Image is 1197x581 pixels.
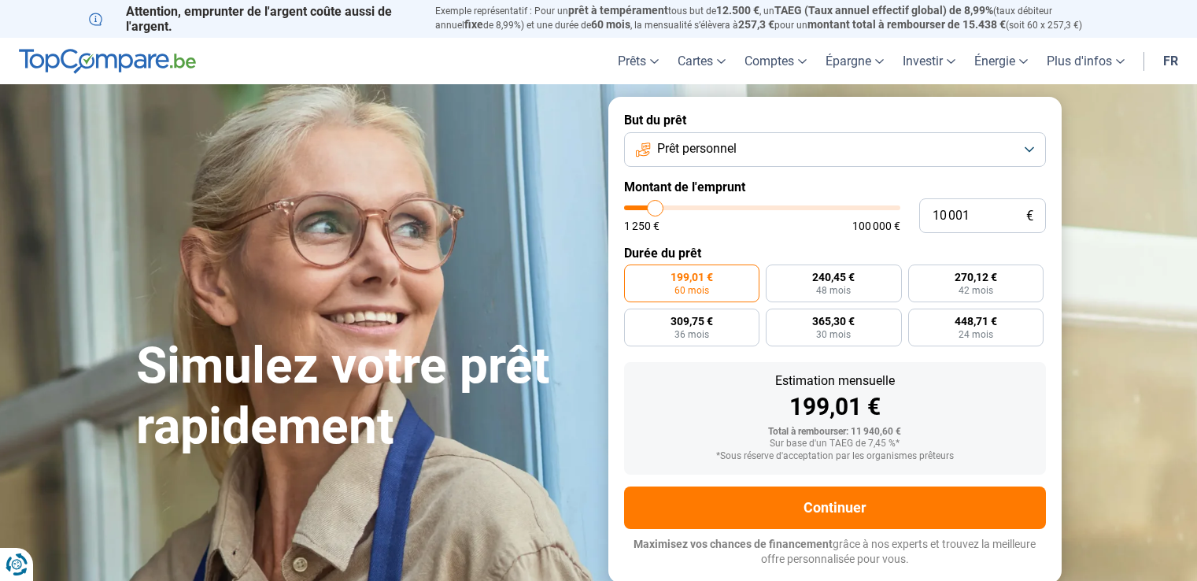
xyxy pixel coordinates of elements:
a: Prêts [608,38,668,84]
button: Prêt personnel [624,132,1046,167]
span: fixe [464,18,483,31]
a: Épargne [816,38,893,84]
span: 12.500 € [716,4,759,17]
div: Sur base d'un TAEG de 7,45 %* [637,439,1033,450]
span: 36 mois [674,330,709,339]
span: 199,01 € [671,272,713,283]
span: 365,30 € [812,316,855,327]
span: 309,75 € [671,316,713,327]
a: fr [1154,38,1188,84]
span: 24 mois [959,330,993,339]
div: Total à rembourser: 11 940,60 € [637,427,1033,438]
span: Maximisez vos chances de financement [634,538,833,550]
span: 257,3 € [738,18,774,31]
label: But du prêt [624,113,1046,128]
a: Investir [893,38,965,84]
h1: Simulez votre prêt rapidement [136,336,589,457]
a: Plus d'infos [1037,38,1134,84]
p: grâce à nos experts et trouvez la meilleure offre personnalisée pour vous. [624,537,1046,568]
button: Continuer [624,487,1046,529]
span: 270,12 € [955,272,997,283]
div: Estimation mensuelle [637,375,1033,387]
span: prêt à tempérament [568,4,668,17]
label: Durée du prêt [624,246,1046,261]
span: Prêt personnel [657,140,737,157]
a: Comptes [735,38,816,84]
img: TopCompare [19,49,196,74]
div: 199,01 € [637,395,1033,419]
label: Montant de l'emprunt [624,179,1046,194]
span: 60 mois [591,18,630,31]
p: Exemple représentatif : Pour un tous but de , un (taux débiteur annuel de 8,99%) et une durée de ... [435,4,1109,32]
span: montant total à rembourser de 15.438 € [807,18,1006,31]
span: TAEG (Taux annuel effectif global) de 8,99% [774,4,993,17]
p: Attention, emprunter de l'argent coûte aussi de l'argent. [89,4,416,34]
span: 1 250 € [624,220,659,231]
div: *Sous réserve d'acceptation par les organismes prêteurs [637,451,1033,462]
span: 42 mois [959,286,993,295]
span: 48 mois [816,286,851,295]
span: 100 000 € [852,220,900,231]
span: 240,45 € [812,272,855,283]
span: 60 mois [674,286,709,295]
span: € [1026,209,1033,223]
span: 448,71 € [955,316,997,327]
a: Énergie [965,38,1037,84]
a: Cartes [668,38,735,84]
span: 30 mois [816,330,851,339]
